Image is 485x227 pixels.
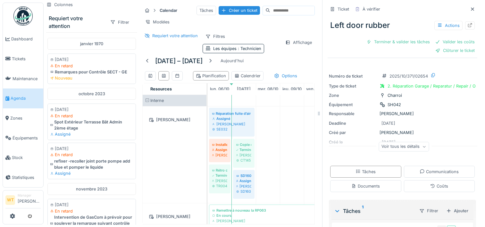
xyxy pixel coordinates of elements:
[3,108,43,128] a: Zones
[218,56,246,65] div: Aujourd'hui
[420,169,459,175] div: Communications
[3,148,43,168] a: Stock
[364,38,432,46] div: Terminer & valider les tâches
[3,69,43,88] a: Maintenance
[338,6,349,12] div: Ticket
[329,92,377,98] div: Zone
[236,153,251,158] div: [PERSON_NAME]
[362,207,364,215] sup: 1
[13,76,41,82] span: Maintenance
[236,178,251,183] div: Assigné
[271,71,300,80] div: Options
[389,73,428,79] div: 2025/10/371/02654
[329,83,377,89] div: Type de ticket
[432,38,477,46] div: Valider les coûts
[50,170,133,176] div: Assigné
[212,213,323,218] div: En cours
[379,142,429,151] div: Voir tous les détails
[50,119,133,131] div: Spot Extérieur Terrasse Bât Admin 2ème étage
[212,116,251,121] div: Assigné
[219,6,260,15] div: Créer un ticket
[434,21,463,30] div: Actions
[12,56,41,62] span: Tickets
[444,206,471,215] div: Ajouter
[212,183,227,189] div: TR004
[50,158,133,170] div: refixer -recoller joint porte pompe add blue et pomper le liquide
[3,168,43,188] a: Statistiques
[212,122,251,127] div: [PERSON_NAME]
[12,155,41,161] span: Stock
[236,173,251,178] div: SD160
[47,88,136,100] div: octobre 2023
[329,120,377,126] div: Deadline
[142,17,172,27] div: Modèles
[236,142,251,147] div: Copie de la plaque d'immatriculation
[13,6,33,26] img: Badge_color-CXgf-gQk.svg
[281,85,303,93] a: 9 octobre 2025
[107,18,132,27] div: Filtrer
[146,213,203,221] div: [PERSON_NAME]
[150,87,172,91] span: Resources
[388,92,402,98] div: Charroi
[157,7,180,13] strong: Calendar
[355,169,376,175] div: Tâches
[236,189,251,194] div: SD160
[212,153,227,158] div: [PERSON_NAME]
[3,128,43,148] a: Équipements
[329,130,377,136] div: Créé par
[50,56,133,63] div: [DATE]
[47,38,136,50] div: janvier 1970
[197,6,216,15] div: Tâches
[328,17,477,34] div: Left door rubber
[212,147,227,152] div: Assigné
[433,46,477,55] div: Clôturer le ticket
[10,115,41,121] span: Zones
[305,85,327,93] a: 10 octobre 2025
[50,202,133,208] div: [DATE]
[150,98,164,103] span: Interne
[388,102,401,108] div: SH042
[49,14,105,30] div: Requiert votre attention
[11,36,41,42] span: Dashboard
[381,120,395,126] div: [DATE]
[234,73,261,79] div: Calendrier
[50,63,133,69] div: En retard
[212,142,227,147] div: Installer un distributeur à papier dans le container du hall A (container du bas)
[236,184,251,189] div: [PERSON_NAME]
[329,130,476,136] div: [PERSON_NAME]
[5,195,15,205] li: WT
[5,193,41,208] a: WT Manager[PERSON_NAME]
[12,174,41,181] span: Statistiques
[152,33,198,39] div: Requiert votre attention
[236,147,251,152] div: Terminé
[3,49,43,69] a: Tickets
[13,135,41,141] span: Équipements
[11,95,41,101] span: Agenda
[235,85,252,93] a: 7 octobre 2025
[155,57,203,65] h5: [DATE] – [DATE]
[351,183,380,189] div: Documents
[50,113,133,119] div: En retard
[282,38,315,47] div: Affichage
[3,88,43,108] a: Agenda
[212,168,227,173] div: Rétro cassé
[47,183,136,195] div: novembre 2023
[50,69,133,75] div: Remarques pour Contrôle SECT - GE
[18,193,41,198] div: Manager
[18,193,41,207] li: [PERSON_NAME]
[329,111,377,117] div: Responsable
[256,85,280,93] a: 8 octobre 2025
[236,158,251,163] div: CT145
[329,73,377,79] div: Numéro de ticket
[213,46,261,52] div: Les équipes
[430,183,448,189] div: Coûts
[50,75,133,81] div: Nouveau
[196,73,226,79] div: Planification
[50,106,133,113] div: [DATE]
[334,207,414,215] div: Tâches
[329,111,476,117] div: [PERSON_NAME]
[50,146,133,152] div: [DATE]
[416,206,441,215] div: Filtrer
[50,208,133,214] div: En retard
[3,29,43,49] a: Dashboard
